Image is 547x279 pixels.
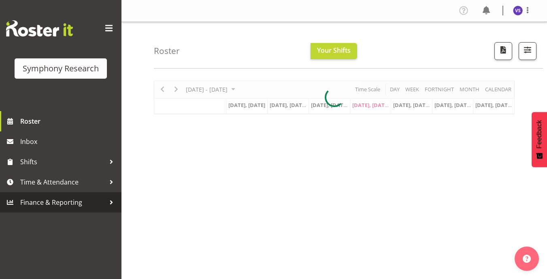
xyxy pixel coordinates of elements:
span: Your Shifts [317,46,351,55]
h4: Roster [154,46,180,56]
button: Feedback - Show survey [532,112,547,167]
img: help-xxl-2.png [523,255,531,263]
span: Inbox [20,135,117,148]
span: Finance & Reporting [20,196,105,208]
span: Feedback [536,120,543,148]
img: Rosterit website logo [6,20,73,36]
button: Filter Shifts [519,42,536,60]
div: Symphony Research [23,62,99,75]
img: virender-singh11427.jpg [513,6,523,15]
span: Time & Attendance [20,176,105,188]
span: Roster [20,115,117,127]
button: Download a PDF of the roster according to the set date range. [494,42,512,60]
span: Shifts [20,156,105,168]
button: Your Shifts [311,43,357,59]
